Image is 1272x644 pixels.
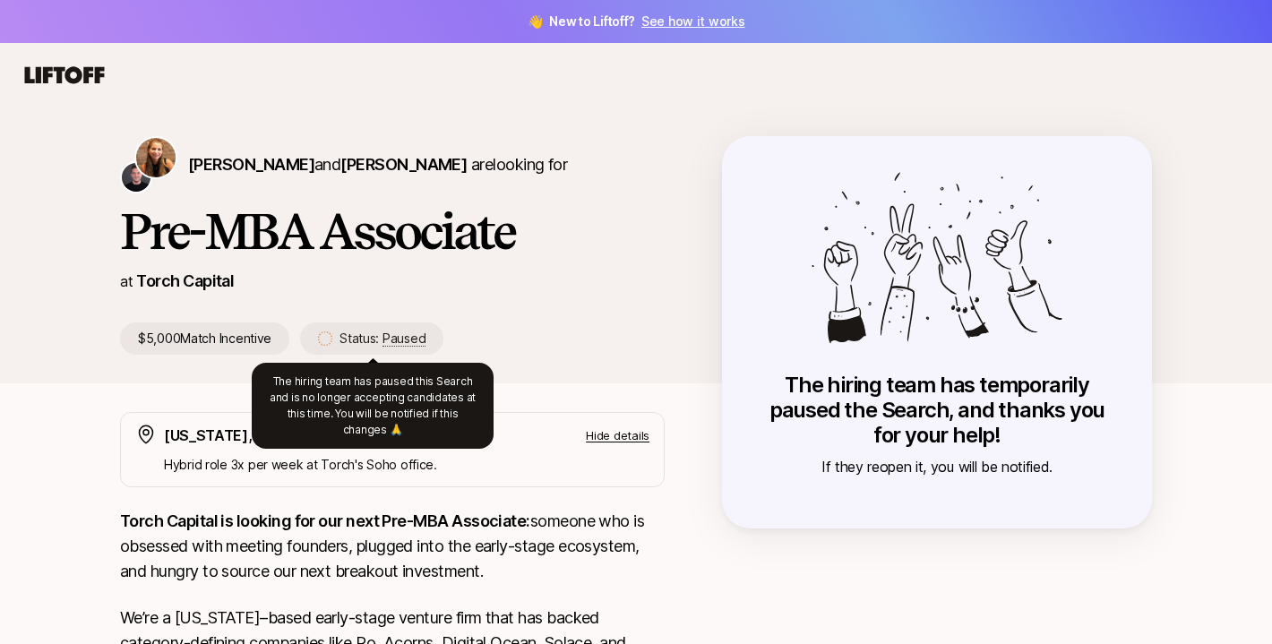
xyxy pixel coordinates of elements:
p: If they reopen it, you will be notified. [758,455,1116,478]
p: are looking for [188,152,567,177]
strong: Torch Capital is looking for our next Pre-MBA Associate: [120,511,530,530]
span: [PERSON_NAME] [188,155,314,174]
img: Katie Reiner [136,138,176,177]
span: Paused [382,331,425,347]
img: Christopher Harper [122,163,150,192]
span: and [314,155,467,174]
p: Hide details [586,426,649,444]
p: someone who is obsessed with meeting founders, plugged into the early-stage ecosystem, and hungry... [120,509,665,584]
p: The hiring team has temporarily paused the Search, and thanks you for your help! [758,373,1116,448]
h1: Pre-MBA Associate [120,204,665,258]
p: $5,000 Match Incentive [120,322,289,355]
a: See how it works [641,13,745,29]
p: at [120,270,133,293]
p: Hybrid role 3x per week at Torch's Soho office. [164,454,649,476]
span: 👋 New to Liftoff? [528,11,745,32]
p: [US_STATE], [GEOGRAPHIC_DATA] [164,424,405,447]
span: [PERSON_NAME] [340,155,467,174]
a: Torch Capital [136,271,234,290]
p: The hiring team has paused this Search and is no longer accepting candidates at this time. You wi... [266,374,479,438]
p: Status: [339,328,425,349]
